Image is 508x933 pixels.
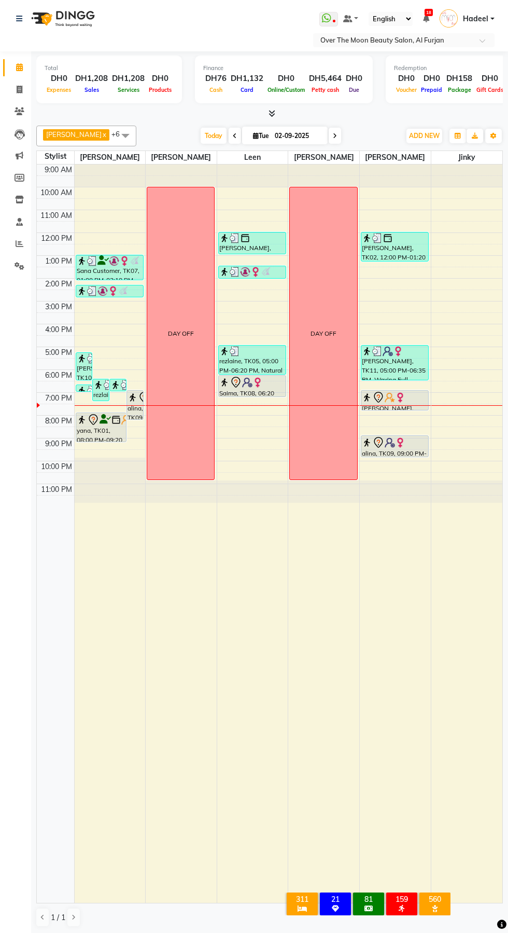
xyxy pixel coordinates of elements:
div: 2:00 PM [43,279,74,290]
div: [PERSON_NAME], TK11, 05:00 PM-06:35 PM, Waxing Full Leg,Waxing Full Arm,Waxing Stomach,Waxing Ful... [361,346,428,380]
div: DH0 [45,73,73,85]
div: 11:00 AM [38,210,74,221]
span: Expenses [45,86,73,93]
span: Jinky [431,151,502,164]
span: [PERSON_NAME] [75,151,146,164]
span: Leen [217,151,288,164]
div: DH0 [474,73,505,85]
span: Due [347,86,361,93]
div: 7:00 PM [43,393,74,404]
div: DH0 [419,73,444,85]
span: Hadeel [463,13,488,24]
div: Sana Customer, TK07, 01:30 PM-02:05 PM, Change Polish(Regular) Hand (DH33) [219,266,286,278]
span: [PERSON_NAME] [46,130,102,139]
div: DH5,464 [307,73,344,85]
div: 311 [289,895,316,904]
div: DH0 [147,73,174,85]
a: x [102,130,106,139]
div: alina, TK09, 07:00 PM-08:20 PM, Waxing Full Arm,Waxing Full Leg,Waxing Underarm,Waxing Full brazi... [127,391,143,419]
span: [PERSON_NAME] [360,151,431,164]
span: Package [446,86,473,93]
span: [PERSON_NAME] [288,151,359,164]
span: Gift Cards [474,86,505,93]
div: DAY OFF [168,329,194,338]
div: 159 [388,895,415,904]
div: DH1,208 [110,73,147,85]
div: Dua Client1, TK12, 06:45 PM-06:50 PM, Threading Eyebrow,Deplive upper lip (DH39) [76,385,92,391]
div: DH76 [203,73,229,85]
a: 18 [423,14,429,23]
div: DH0 [394,73,419,85]
span: [PERSON_NAME] [146,151,217,164]
img: logo [26,4,97,33]
span: Online/Custom [265,86,307,93]
div: Stylist [37,151,74,162]
div: hana, TK03, 06:30 PM-07:05 PM, Deplive brazillian [110,379,126,391]
span: Cash [207,86,224,93]
div: 9:00 AM [43,164,74,175]
span: +6 [111,130,128,138]
div: rezlaine, TK05, 05:00 PM-06:20 PM, Natural Manicure (DH61),Natural Pedicure (DH72) [219,346,286,374]
div: Saima, TK08, 06:20 PM-05:55 PM, Waxing Full Arm (DH88),Classic Pedicure (DH94) [219,376,286,396]
input: 2025-09-02 [272,128,323,144]
span: Voucher [394,86,419,93]
div: [PERSON_NAME], TK02, 12:00 PM-01:20 PM, Manicure With Gel Polish [361,232,428,261]
img: Hadeel [440,9,458,28]
div: 3:00 PM [43,301,74,312]
div: DH0 [344,73,364,85]
div: 560 [421,895,448,904]
div: DH0 [265,73,307,85]
div: DH158 [444,73,474,85]
div: 11:00 PM [39,484,74,495]
div: [PERSON_NAME], TK10, 05:20 PM-06:35 PM, Blow Dry(Long) [76,353,92,380]
div: 9:00 PM [43,438,74,449]
div: [PERSON_NAME] Customer, TK06, 02:20 PM-02:55 PM, Blow Dry (Medium) [76,285,143,297]
div: 21 [322,895,349,904]
span: 1 / 1 [51,912,65,923]
button: ADD NEW [406,129,442,143]
span: Products [147,86,174,93]
span: Prepaid [419,86,444,93]
div: 4:00 PM [43,324,74,335]
div: 5:00 PM [43,347,74,358]
div: 12:00 PM [39,233,74,244]
div: yana, TK01, 08:00 PM-09:20 PM, Classic Manicure,Classic Pedicure [76,413,126,442]
div: 81 [355,895,382,904]
div: 10:00 PM [39,461,74,472]
div: 1:00 PM [43,256,74,267]
div: DH1,208 [73,73,110,85]
div: DAY OFF [311,329,336,338]
div: rezlaine, TK05, 06:30 PM-06:25 PM, Threading Upper Lip (DH22) [93,379,109,401]
div: Finance [203,64,364,73]
span: Tue [250,132,272,140]
span: 18 [425,9,433,16]
span: Services [116,86,142,93]
div: 8:00 PM [43,416,74,427]
div: Sana Customer, TK07, 01:00 PM-02:10 PM, Blow Dry (Short),Hair Trimming (DH110) [76,255,143,280]
div: [PERSON_NAME], TK02, 12:00 PM-01:00 PM, Classic Pedicure [219,232,286,254]
span: Today [201,128,227,144]
div: [PERSON_NAME], TK04, 07:00 PM-07:55 PM, Waxing Underarm,Waxing Half Leg,Waxing Full Arm [361,391,428,410]
div: 6:00 PM [43,370,74,381]
span: Sales [82,86,101,93]
span: ADD NEW [409,132,440,140]
div: alina, TK09, 09:00 PM-10:00 PM, Eyelash Lift,Threading Eyebrow [361,436,428,457]
div: DH1,132 [229,73,265,85]
span: Card [238,86,256,93]
span: Petty cash [309,86,341,93]
div: Total [45,64,174,73]
div: 10:00 AM [38,187,74,198]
